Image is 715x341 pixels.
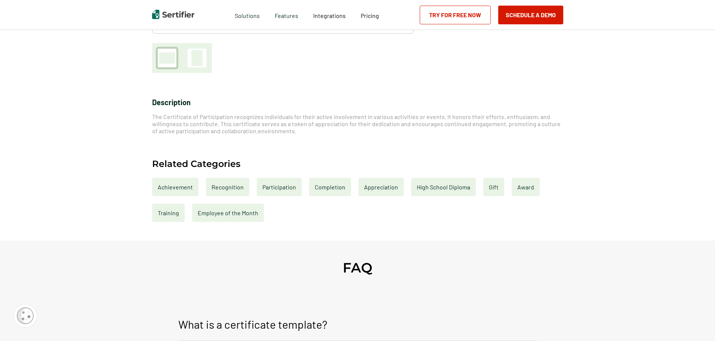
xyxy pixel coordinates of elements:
[361,12,379,19] span: Pricing
[17,307,34,324] img: Cookie Popup Icon
[313,10,346,19] a: Integrations
[678,305,715,341] iframe: Chat Widget
[152,178,198,196] a: Achievement
[235,10,260,19] span: Solutions
[152,10,194,19] img: Sertifier | Digital Credentialing Platform
[192,204,264,222] a: Employee of the Month
[152,159,240,168] h2: Related Categories
[152,98,191,107] span: Description
[206,178,249,196] a: Recognition
[358,178,404,196] a: Appreciation
[343,259,372,276] h2: FAQ
[420,6,491,24] a: Try for Free Now
[275,10,298,19] span: Features
[361,10,379,19] a: Pricing
[483,178,504,196] a: Gift
[512,178,540,196] a: Award
[313,12,346,19] span: Integrations
[411,178,476,196] a: High School Diploma
[152,113,561,134] span: The Certificate of Participation recognizes individuals for their active involvement in various a...
[309,178,351,196] a: Completion
[178,315,327,333] p: What is a certificate template?
[257,178,302,196] a: Participation
[498,6,563,24] button: Schedule a Demo
[152,204,185,222] a: Training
